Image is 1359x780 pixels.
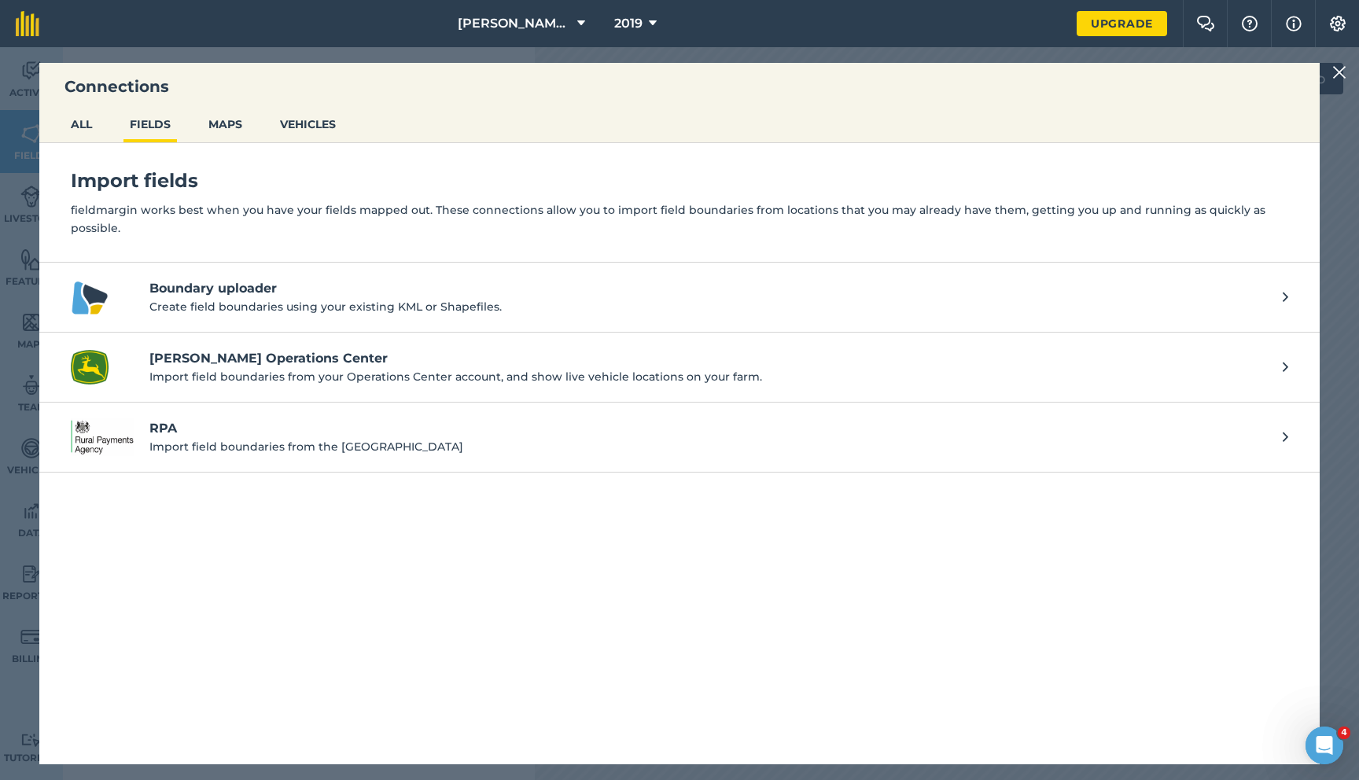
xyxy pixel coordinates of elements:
[39,75,1320,97] h3: Connections
[458,14,571,33] span: [PERSON_NAME] Farm
[1328,16,1347,31] img: A cog icon
[1338,727,1350,739] span: 4
[149,279,1267,298] h4: Boundary uploader
[71,201,1288,237] p: fieldmargin works best when you have your fields mapped out. These connections allow you to impor...
[1286,14,1302,33] img: svg+xml;base64,PHN2ZyB4bWxucz0iaHR0cDovL3d3dy53My5vcmcvMjAwMC9zdmciIHdpZHRoPSIxNyIgaGVpZ2h0PSIxNy...
[16,11,39,36] img: fieldmargin Logo
[614,14,643,33] span: 2019
[149,368,1267,385] p: Import field boundaries from your Operations Center account, and show live vehicle locations on y...
[149,419,1267,438] h4: RPA
[1332,63,1346,82] img: svg+xml;base64,PHN2ZyB4bWxucz0iaHR0cDovL3d3dy53My5vcmcvMjAwMC9zdmciIHdpZHRoPSIyMiIgaGVpZ2h0PSIzMC...
[274,109,342,139] button: VEHICLES
[39,333,1320,403] a: John Deere Operations Center logo[PERSON_NAME] Operations CenterImport field boundaries from your...
[1196,16,1215,31] img: Two speech bubbles overlapping with the left bubble in the forefront
[149,349,1267,368] h4: [PERSON_NAME] Operations Center
[64,109,98,139] button: ALL
[71,418,134,456] img: RPA logo
[123,109,177,139] button: FIELDS
[149,298,1267,315] p: Create field boundaries using your existing KML or Shapefiles.
[71,348,109,386] img: John Deere Operations Center logo
[1077,11,1167,36] a: Upgrade
[71,168,1288,193] h4: Import fields
[39,403,1320,473] a: RPA logoRPAImport field boundaries from the [GEOGRAPHIC_DATA]
[1306,727,1343,764] iframe: Intercom live chat
[149,438,1267,455] p: Import field boundaries from the [GEOGRAPHIC_DATA]
[71,278,109,316] img: Boundary uploader logo
[1240,16,1259,31] img: A question mark icon
[39,263,1320,333] a: Boundary uploader logoBoundary uploaderCreate field boundaries using your existing KML or Shapefi...
[202,109,249,139] button: MAPS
